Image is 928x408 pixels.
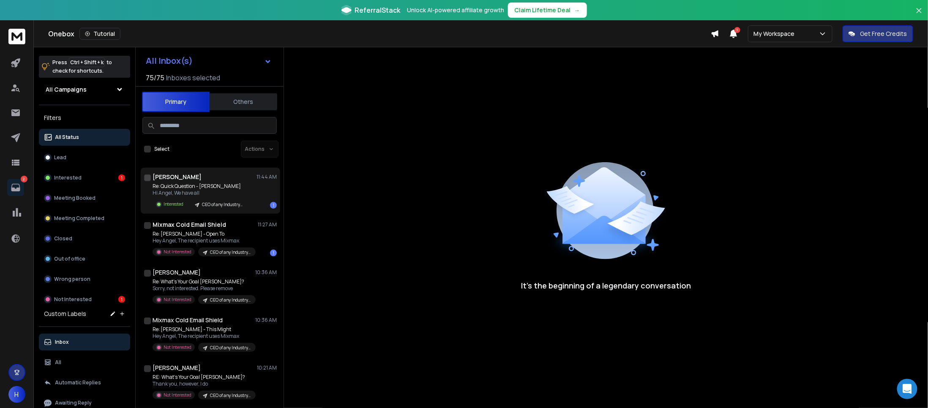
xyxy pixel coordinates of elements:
[46,85,87,94] h1: All Campaigns
[39,190,130,207] button: Meeting Booked
[39,250,130,267] button: Out of office
[8,386,25,403] button: H
[153,237,254,244] p: Hey Angel, The recipient uses Mixmax
[166,73,220,83] h3: Inboxes selected
[257,174,277,180] p: 11:44 AM
[270,202,277,209] div: 1
[270,250,277,256] div: 1
[55,134,79,141] p: All Status
[153,231,254,237] p: Re: [PERSON_NAME] - Open To
[153,183,248,190] p: Re: Quick Question - [PERSON_NAME]
[153,190,248,196] p: Hi Angel, We have all
[54,174,82,181] p: Interested
[210,297,251,303] p: CEO of any Industry 17k
[153,173,202,181] h1: [PERSON_NAME]
[154,146,169,152] label: Select
[146,73,164,83] span: 75 / 75
[164,249,191,255] p: Not Interested
[39,129,130,146] button: All Status
[54,235,72,242] p: Closed
[164,296,191,303] p: Not Interested
[39,271,130,288] button: Wrong person
[54,195,96,201] p: Meeting Booked
[142,92,210,112] button: Primary
[39,354,130,371] button: All
[52,58,112,75] p: Press to check for shortcuts.
[44,310,86,318] h3: Custom Labels
[153,381,254,387] p: Thank you, however, I do
[55,400,92,406] p: Awaiting Reply
[118,174,125,181] div: 1
[753,30,798,38] p: My Workspace
[39,210,130,227] button: Meeting Completed
[39,291,130,308] button: Not Interested1
[39,149,130,166] button: Lead
[139,52,278,69] button: All Inbox(s)
[407,6,505,14] p: Unlock AI-powered affiliate growth
[118,296,125,303] div: 1
[55,359,61,366] p: All
[48,28,711,40] div: Onebox
[79,28,120,40] button: Tutorial
[153,268,201,277] h1: [PERSON_NAME]
[39,230,130,247] button: Closed
[39,374,130,391] button: Automatic Replies
[54,215,104,222] p: Meeting Completed
[153,316,223,324] h1: Mixmax Cold Email Shield
[7,179,24,196] a: 2
[55,339,69,345] p: Inbox
[508,3,587,18] button: Claim Lifetime Deal→
[55,379,101,386] p: Automatic Replies
[255,317,277,324] p: 10:36 AM
[210,249,251,256] p: CEO of any Industry 17k
[153,220,226,229] h1: Mixmax Cold Email Shield
[734,27,740,33] span: 1
[39,169,130,186] button: Interested1
[164,344,191,351] p: Not Interested
[210,392,251,399] p: CEO of any Industry 17k
[153,326,254,333] p: Re: [PERSON_NAME] - This Might
[153,285,254,292] p: Sorry, not interested. Please remove
[153,374,254,381] p: RE: What's Your Goal [PERSON_NAME]?
[153,278,254,285] p: Re: What's Your Goal [PERSON_NAME]?
[54,256,85,262] p: Out of office
[257,364,277,371] p: 10:21 AM
[255,269,277,276] p: 10:36 AM
[860,30,907,38] p: Get Free Credits
[210,345,251,351] p: CEO of any Industry 17k
[258,221,277,228] p: 11:27 AM
[164,392,191,398] p: Not Interested
[210,92,277,111] button: Others
[153,333,254,340] p: Hey Angel, The recipient uses Mixmax
[146,57,193,65] h1: All Inbox(s)
[54,154,66,161] p: Lead
[202,201,243,208] p: CEO of any Industry 17k
[39,112,130,124] h3: Filters
[69,57,105,67] span: Ctrl + Shift + k
[54,276,90,283] p: Wrong person
[914,5,925,25] button: Close banner
[843,25,913,42] button: Get Free Credits
[39,81,130,98] button: All Campaigns
[21,176,27,182] p: 2
[355,5,401,15] span: ReferralStack
[574,6,580,14] span: →
[521,280,691,291] p: It’s the beginning of a legendary conversation
[153,364,201,372] h1: [PERSON_NAME]
[897,379,917,399] div: Open Intercom Messenger
[39,334,130,351] button: Inbox
[164,201,183,207] p: Interested
[54,296,92,303] p: Not Interested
